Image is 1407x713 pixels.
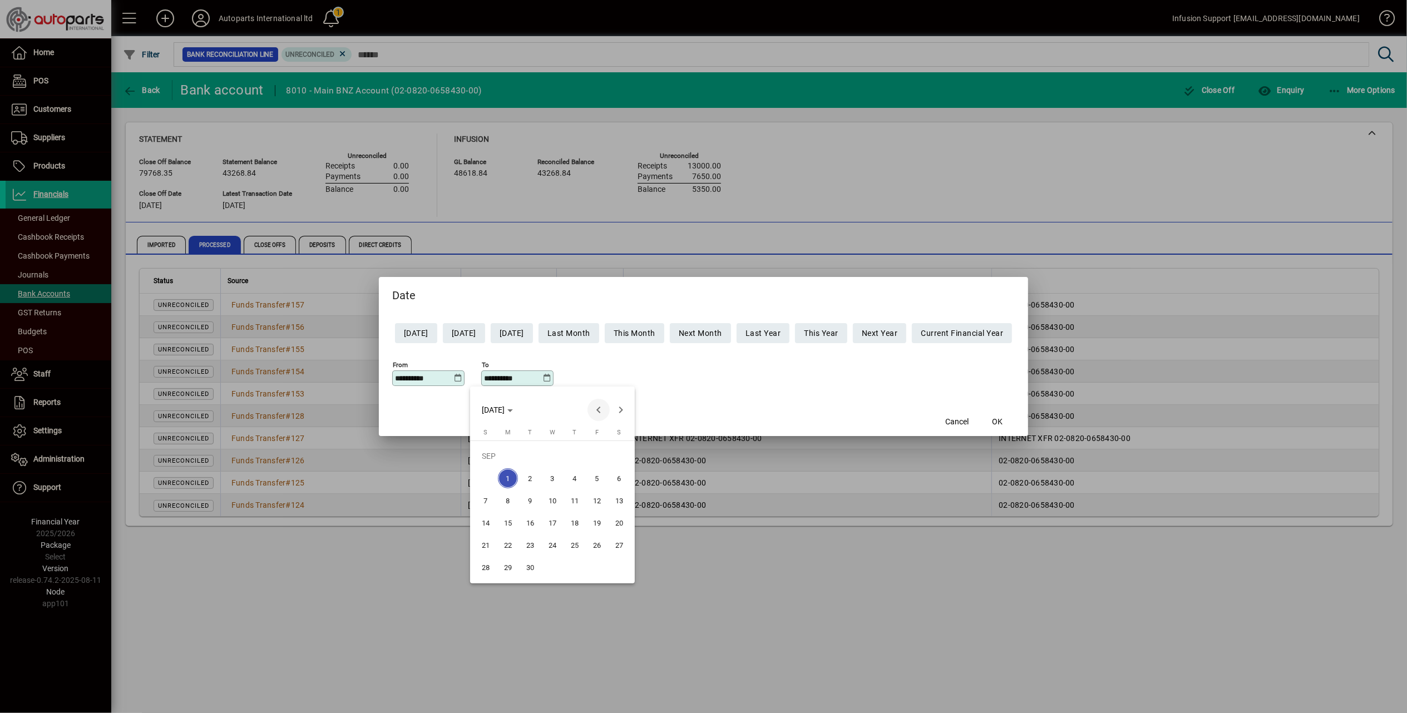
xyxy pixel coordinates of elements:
[520,557,540,577] span: 30
[519,489,541,512] button: Tue Sep 09 2025
[498,535,518,555] span: 22
[588,399,610,421] button: Previous month
[608,512,630,534] button: Sat Sep 20 2025
[586,467,608,489] button: Fri Sep 05 2025
[586,534,608,556] button: Fri Sep 26 2025
[564,489,586,512] button: Thu Sep 11 2025
[564,534,586,556] button: Thu Sep 25 2025
[609,513,629,533] span: 20
[528,429,532,436] span: T
[498,491,518,511] span: 8
[542,468,562,488] span: 3
[542,491,562,511] span: 10
[587,535,607,555] span: 26
[608,534,630,556] button: Sat Sep 27 2025
[476,557,496,577] span: 28
[572,429,576,436] span: T
[475,512,497,534] button: Sun Sep 14 2025
[520,535,540,555] span: 23
[586,512,608,534] button: Fri Sep 19 2025
[497,467,519,489] button: Mon Sep 01 2025
[477,400,517,420] button: Choose month and year
[505,429,511,436] span: M
[550,429,555,436] span: W
[483,429,487,436] span: S
[476,491,496,511] span: 7
[541,489,564,512] button: Wed Sep 10 2025
[542,535,562,555] span: 24
[587,513,607,533] span: 19
[608,489,630,512] button: Sat Sep 13 2025
[587,491,607,511] span: 12
[565,468,585,488] span: 4
[541,534,564,556] button: Wed Sep 24 2025
[617,429,621,436] span: S
[519,534,541,556] button: Tue Sep 23 2025
[564,467,586,489] button: Thu Sep 04 2025
[519,467,541,489] button: Tue Sep 02 2025
[498,557,518,577] span: 29
[475,534,497,556] button: Sun Sep 21 2025
[542,513,562,533] span: 17
[586,489,608,512] button: Fri Sep 12 2025
[520,468,540,488] span: 2
[595,429,599,436] span: F
[565,491,585,511] span: 11
[475,556,497,578] button: Sun Sep 28 2025
[520,491,540,511] span: 9
[610,399,632,421] button: Next month
[475,489,497,512] button: Sun Sep 07 2025
[609,468,629,488] span: 6
[520,513,540,533] span: 16
[482,405,505,414] span: [DATE]
[519,556,541,578] button: Tue Sep 30 2025
[565,513,585,533] span: 18
[476,535,496,555] span: 21
[475,445,630,467] td: SEP
[497,534,519,556] button: Mon Sep 22 2025
[587,468,607,488] span: 5
[498,468,518,488] span: 1
[565,535,585,555] span: 25
[497,489,519,512] button: Mon Sep 08 2025
[476,513,496,533] span: 14
[609,491,629,511] span: 13
[541,512,564,534] button: Wed Sep 17 2025
[498,513,518,533] span: 15
[541,467,564,489] button: Wed Sep 03 2025
[497,556,519,578] button: Mon Sep 29 2025
[608,467,630,489] button: Sat Sep 06 2025
[609,535,629,555] span: 27
[519,512,541,534] button: Tue Sep 16 2025
[564,512,586,534] button: Thu Sep 18 2025
[497,512,519,534] button: Mon Sep 15 2025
